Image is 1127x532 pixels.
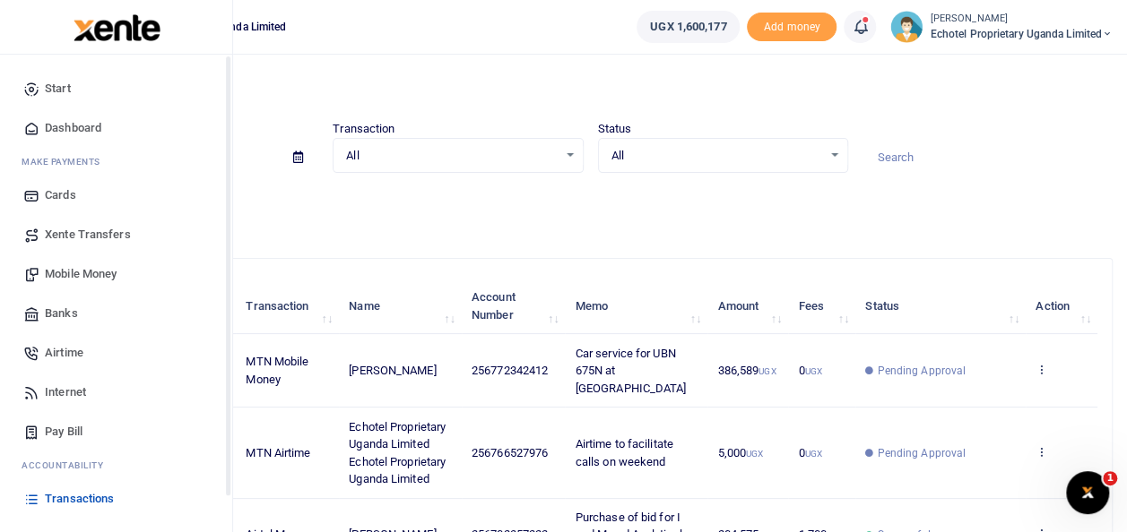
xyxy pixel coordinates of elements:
th: Account Number: activate to sort column ascending [462,279,566,334]
a: Internet [14,373,218,412]
th: Name: activate to sort column ascending [339,279,462,334]
small: [PERSON_NAME] [930,12,1113,27]
small: UGX [746,449,763,459]
small: UGX [759,366,776,376]
span: Echotel Proprietary Uganda Limited [930,26,1113,42]
span: Start [45,80,71,98]
span: 386,589 [717,364,776,377]
span: 0 [798,446,821,459]
img: logo-large [74,14,160,41]
li: Wallet ballance [629,11,747,43]
p: Download [68,194,1113,213]
a: Transactions [14,479,218,519]
th: Action: activate to sort column ascending [1026,279,1097,334]
small: UGX [804,449,821,459]
span: 5,000 [717,446,763,459]
span: Pending Approval [877,445,966,461]
span: All [346,147,557,165]
a: Add money [747,19,837,32]
li: Toup your wallet [747,13,837,42]
span: Internet [45,383,86,401]
span: ake Payments [30,155,100,168]
span: 0 [798,364,821,377]
a: Airtime [14,333,218,373]
iframe: Intercom live chat [1066,471,1109,514]
span: Airtime [45,344,83,362]
th: Memo: activate to sort column ascending [565,279,707,334]
th: Transaction: activate to sort column ascending [236,279,339,334]
span: All [611,147,822,165]
span: Car service for UBN 675N at [GEOGRAPHIC_DATA] [576,347,687,395]
span: Dashboard [45,119,101,137]
span: MTN Mobile Money [246,355,308,386]
a: logo-small logo-large logo-large [72,20,160,33]
span: [PERSON_NAME] [349,364,436,377]
span: 256766527976 [472,446,548,459]
span: UGX 1,600,177 [650,18,726,36]
label: Status [598,120,632,138]
span: Mobile Money [45,265,117,283]
a: profile-user [PERSON_NAME] Echotel Proprietary Uganda Limited [890,11,1113,43]
th: Status: activate to sort column ascending [855,279,1026,334]
th: Fees: activate to sort column ascending [788,279,855,334]
small: UGX [804,366,821,376]
th: Amount: activate to sort column ascending [707,279,788,334]
input: Search [863,142,1113,173]
a: Banks [14,294,218,333]
span: Pay Bill [45,423,82,441]
a: Pay Bill [14,412,218,451]
span: Airtime to facilitate calls on weekend [576,437,673,468]
span: 256772342412 [472,364,548,377]
a: Xente Transfers [14,215,218,254]
a: Dashboard [14,108,218,148]
span: Echotel Proprietary Uganda Limited Echotel Proprietary Uganda Limited [349,420,446,486]
li: Ac [14,451,218,479]
a: UGX 1,600,177 [637,11,740,43]
label: Transaction [333,120,394,138]
span: Banks [45,305,78,322]
span: Transactions [45,490,114,508]
span: Add money [747,13,837,42]
a: Cards [14,176,218,215]
span: Cards [45,186,76,204]
img: profile-user [890,11,923,43]
span: Xente Transfers [45,226,131,244]
span: countability [35,459,103,472]
a: Mobile Money [14,254,218,294]
li: M [14,148,218,176]
span: MTN Airtime [246,446,310,459]
span: 1 [1103,471,1117,485]
span: Pending Approval [877,363,966,379]
h4: Transactions [68,77,1113,97]
a: Start [14,69,218,108]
